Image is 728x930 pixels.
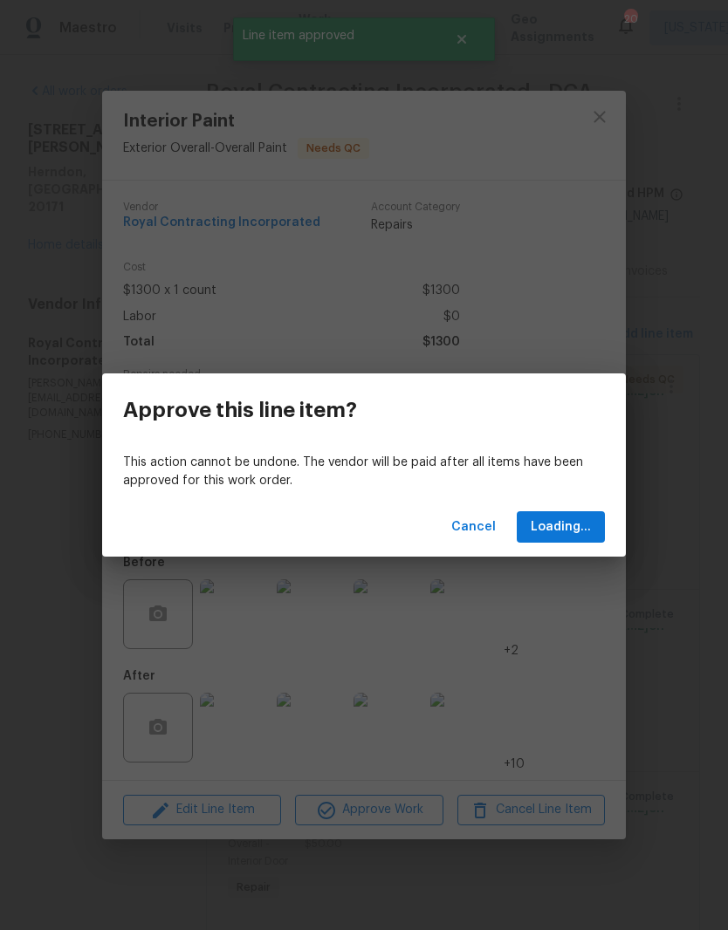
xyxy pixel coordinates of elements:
p: This action cannot be undone. The vendor will be paid after all items have been approved for this... [123,454,605,490]
span: Cancel [451,516,496,538]
h3: Approve this line item? [123,398,357,422]
span: Loading... [531,516,591,538]
button: Cancel [444,511,503,544]
button: Loading... [517,511,605,544]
